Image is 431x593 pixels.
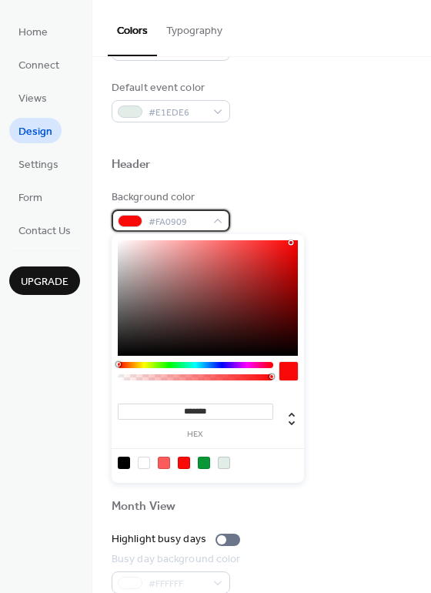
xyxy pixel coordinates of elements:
[218,457,230,469] div: rgb(225, 237, 230)
[112,499,175,515] div: Month View
[138,457,150,469] div: rgb(255, 255, 255)
[149,105,205,121] span: #E1EDE6
[18,25,48,41] span: Home
[112,189,227,206] div: Background color
[9,18,57,44] a: Home
[9,52,68,77] a: Connect
[9,151,68,176] a: Settings
[112,531,206,548] div: Highlight busy days
[18,58,59,74] span: Connect
[118,431,273,439] label: hex
[9,184,52,209] a: Form
[9,118,62,143] a: Design
[112,551,241,568] div: Busy day background color
[198,457,210,469] div: rgb(9, 150, 55)
[9,217,80,243] a: Contact Us
[18,157,58,173] span: Settings
[149,214,205,230] span: #FA0909
[18,91,47,107] span: Views
[112,80,227,96] div: Default event color
[112,157,151,173] div: Header
[18,124,52,140] span: Design
[18,190,42,206] span: Form
[118,457,130,469] div: rgb(0, 0, 0)
[9,85,56,110] a: Views
[149,43,205,59] span: #099637FF
[178,457,190,469] div: rgb(250, 9, 9)
[21,274,68,290] span: Upgrade
[18,223,71,240] span: Contact Us
[9,266,80,295] button: Upgrade
[158,457,170,469] div: rgb(252, 91, 91)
